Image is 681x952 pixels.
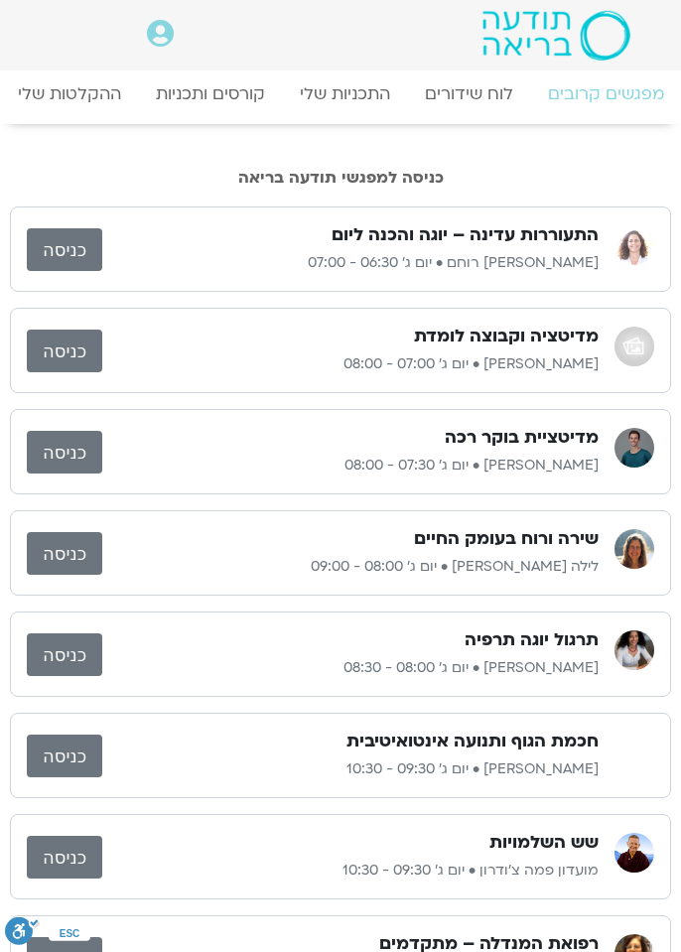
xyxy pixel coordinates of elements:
[614,327,654,366] img: אודי שפריר
[465,628,599,652] h3: תרגול יוגה תרפיה
[346,730,599,753] h3: חכמת הגוף ותנועה אינטואיטיבית
[10,169,671,187] h2: כניסה למפגשי תודעה בריאה
[138,73,282,114] a: קורסים ותכניות
[27,228,102,271] a: כניסה
[407,73,530,114] a: לוח שידורים
[27,735,102,777] a: כניסה
[414,325,599,348] h3: מדיטציה וקבוצה לומדת
[27,532,102,575] a: כניסה
[102,555,599,579] p: לילה [PERSON_NAME] • יום ג׳ 08:00 - 09:00
[489,831,599,855] h3: שש השלמויות
[102,859,599,883] p: מועדון פמה צ'ודרון • יום ג׳ 09:30 - 10:30
[102,454,599,477] p: [PERSON_NAME] • יום ג׳ 07:30 - 08:00
[414,527,599,551] h3: שירה ורוח בעומק החיים
[102,757,599,781] p: [PERSON_NAME] • יום ג׳ 09:30 - 10:30
[614,732,654,771] img: בן קמינסקי
[614,833,654,873] img: מועדון פמה צ'ודרון
[282,73,407,114] a: התכניות שלי
[102,656,599,680] p: [PERSON_NAME] • יום ג׳ 08:00 - 08:30
[27,836,102,879] a: כניסה
[614,630,654,670] img: ענת קדר
[27,633,102,676] a: כניסה
[27,330,102,372] a: כניסה
[614,428,654,468] img: אורי דאובר
[332,223,599,247] h3: התעוררות עדינה – יוגה והכנה ליום
[445,426,599,450] h3: מדיטציית בוקר רכה
[530,73,681,114] a: מפגשים קרובים
[102,352,599,376] p: [PERSON_NAME] • יום ג׳ 07:00 - 08:00
[27,431,102,474] a: כניסה
[614,529,654,569] img: לילה קמחי
[102,251,599,275] p: [PERSON_NAME] רוחם • יום ג׳ 06:30 - 07:00
[614,225,654,265] img: אורנה סמלסון רוחם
